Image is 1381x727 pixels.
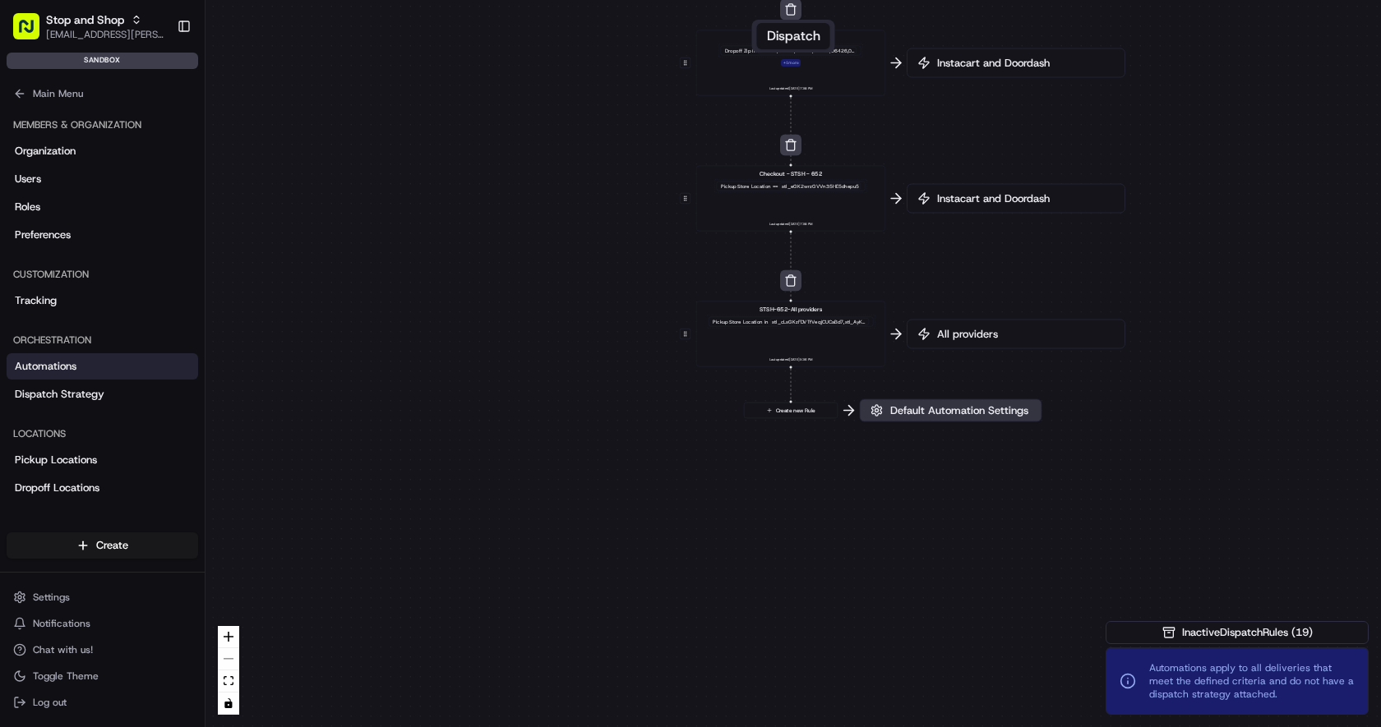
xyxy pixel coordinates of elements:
div: Start new chat [56,157,270,173]
span: Instacart and Doordash [934,56,1115,71]
span: in [764,319,769,325]
button: fit view [218,670,239,692]
a: Preferences [7,222,198,248]
button: Chat with us! [7,638,198,661]
div: + 1 more [781,59,801,67]
span: API Documentation [155,238,264,255]
button: Create new Rule [744,403,838,418]
button: toggle interactivity [218,692,239,715]
span: Organization [15,144,76,159]
button: Start new chat [279,162,299,182]
div: 📗 [16,240,30,253]
button: Dispatch [757,23,830,49]
span: Preferences [15,228,71,242]
button: Toggle Theme [7,665,198,688]
a: Tracking [7,288,198,314]
span: Notifications [33,617,90,630]
p: Welcome 👋 [16,66,299,92]
span: Pickup Store Location [713,319,763,325]
span: Roles [15,200,40,214]
span: Users [15,172,41,186]
span: Settings [33,591,70,604]
span: Create [96,538,128,553]
span: Checkout - STSH - 652 [760,169,822,177]
span: Pickup Store Location [721,183,771,190]
span: All providers [934,327,1115,342]
div: Orchestration [7,327,198,353]
a: Dispatch Strategy [7,381,198,407]
button: Stop and Shop [46,12,124,28]
button: Create [7,532,198,559]
span: Last updated: [DATE] 5:56 PM [769,357,813,363]
div: stl_cLsGKzFDVTfVeqjCUCaBd7,stl_AyKbxr3eTRACCEJ4Rw6ky5 [770,318,869,325]
button: Stop and Shop[EMAIL_ADDRESS][PERSON_NAME][DOMAIN_NAME] [7,7,170,46]
span: Tracking [15,293,57,308]
div: sandbox [7,53,198,69]
span: Inactive Dispatch Rules ( 19 ) [1182,625,1313,640]
span: Main Menu [33,87,83,100]
span: Automations apply to all deliveries that meet the defined criteria and do not have a dispatch str... [1149,661,1355,701]
span: Pickup Locations [15,453,97,467]
span: Log out [33,696,67,709]
button: Default Automation Settings [860,399,1042,422]
span: Dropoff Zip [725,48,751,54]
a: Automations [7,353,198,380]
div: 💻 [139,240,152,253]
span: Instacart and Doordash [934,191,1115,206]
a: Roles [7,194,198,220]
button: Log out [7,691,198,714]
img: Nash [16,16,49,49]
button: Settings [7,586,198,609]
a: Powered byPylon [116,278,199,291]
a: 📗Knowledge Base [10,232,132,261]
span: Last updated: [DATE] 7:58 PM [769,221,813,228]
input: Clear [43,106,271,123]
span: Automations [15,359,76,374]
div: We're available if you need us! [56,173,208,186]
span: Dropoff Locations [15,481,99,495]
button: InactiveDispatchRules (19) [1106,621,1369,644]
button: Main Menu [7,82,198,105]
img: 1736555255976-a54dd68f-1ca7-489b-9aae-adbdc363a1c4 [16,157,46,186]
span: Pylon [164,278,199,291]
div: Customization [7,261,198,288]
span: Chat with us! [33,643,93,656]
span: == [773,183,778,190]
a: Organization [7,138,198,164]
span: Toggle Theme [33,669,99,683]
span: Dispatch Strategy [15,387,104,402]
a: Pickup Locations [7,447,198,473]
div: stl_eGK2wrzGVVn35HE5dhepu5 [780,182,861,190]
a: Dropoff Locations [7,475,198,501]
a: 💻API Documentation [132,232,270,261]
div: Locations [7,421,198,447]
span: Default Automation Settings [887,403,1032,418]
button: zoom in [218,626,239,648]
button: Notifications [7,612,198,635]
span: Last updated: [DATE] 7:58 PM [769,85,813,92]
span: Knowledge Base [33,238,126,255]
div: Members & Organization [7,112,198,138]
button: [EMAIL_ADDRESS][PERSON_NAME][DOMAIN_NAME] [46,28,164,41]
a: Users [7,166,198,192]
span: STSH-652-All providers [760,305,822,313]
